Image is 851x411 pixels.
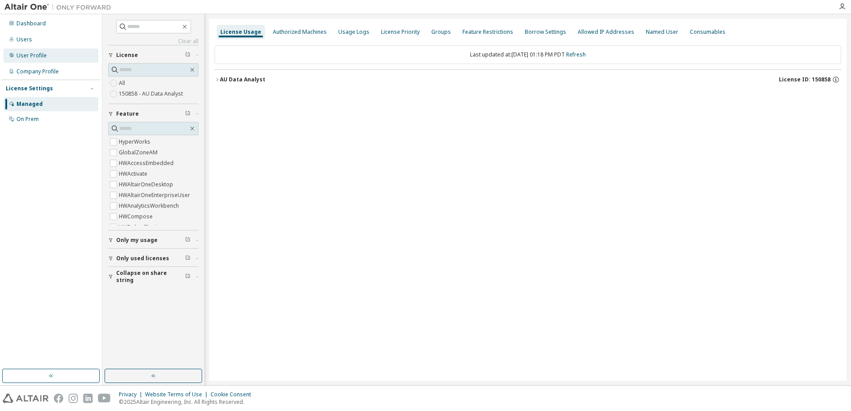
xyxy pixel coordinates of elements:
label: HWAnalyticsWorkbench [119,201,181,211]
label: GlobalZoneAM [119,147,159,158]
button: Collapse on share string [108,267,199,286]
img: facebook.svg [54,394,63,403]
label: HWActivate [119,169,149,179]
div: License Usage [220,28,261,36]
p: © 2025 Altair Engineering, Inc. All Rights Reserved. [119,398,256,406]
div: Managed [16,101,43,108]
label: 150858 - AU Data Analyst [119,89,185,99]
span: Clear filter [185,52,190,59]
div: Consumables [690,28,725,36]
div: AU Data Analyst [220,76,265,83]
div: License Settings [6,85,53,92]
span: Clear filter [185,110,190,117]
img: Altair One [4,3,116,12]
button: Only my usage [108,230,199,250]
div: Privacy [119,391,145,398]
img: linkedin.svg [83,394,93,403]
div: Dashboard [16,20,46,27]
button: AU Data AnalystLicense ID: 150858 [215,70,841,89]
span: Clear filter [185,255,190,262]
div: Named User [646,28,678,36]
label: HWAltairOneEnterpriseUser [119,190,192,201]
div: Groups [431,28,451,36]
span: Clear filter [185,237,190,244]
div: Authorized Machines [273,28,327,36]
div: Usage Logs [338,28,369,36]
label: HWAltairOneDesktop [119,179,175,190]
button: License [108,45,199,65]
div: Feature Restrictions [462,28,513,36]
div: Website Terms of Use [145,391,211,398]
div: Last updated at: [DATE] 01:18 PM PDT [215,45,841,64]
div: On Prem [16,116,39,123]
label: HyperWorks [119,137,152,147]
div: License Priority [381,28,420,36]
img: youtube.svg [98,394,111,403]
img: instagram.svg [69,394,78,403]
label: HWCompose [119,211,154,222]
span: Feature [116,110,139,117]
a: Clear all [108,38,199,45]
a: Refresh [566,51,586,58]
button: Feature [108,104,199,124]
span: License [116,52,138,59]
span: License ID: 150858 [779,76,831,83]
img: altair_logo.svg [3,394,49,403]
div: Allowed IP Addresses [578,28,634,36]
label: All [119,78,127,89]
span: Clear filter [185,273,190,280]
div: Users [16,36,32,43]
span: Collapse on share string [116,270,185,284]
div: User Profile [16,52,47,59]
div: Cookie Consent [211,391,256,398]
div: Borrow Settings [525,28,566,36]
label: HWAccessEmbedded [119,158,175,169]
div: Company Profile [16,68,59,75]
label: HWEmbedBasic [119,222,161,233]
button: Only used licenses [108,249,199,268]
span: Only used licenses [116,255,169,262]
span: Only my usage [116,237,158,244]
